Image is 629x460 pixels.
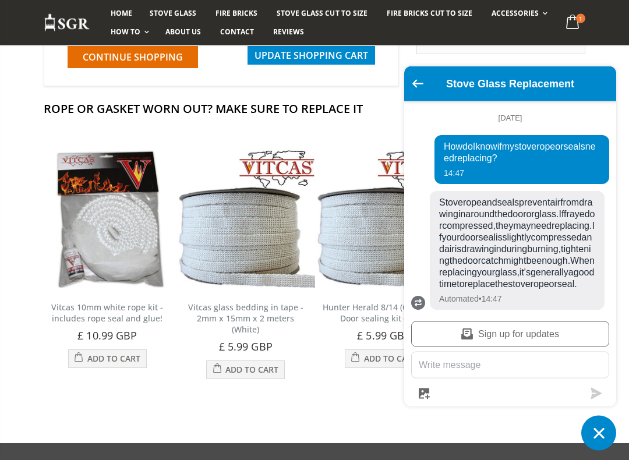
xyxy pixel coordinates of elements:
span: 1 [576,14,585,23]
span: £ 5.99 GBP [219,340,273,354]
img: Vitcas stove glass bedding in tape [315,150,454,289]
a: Vitcas glass bedding in tape - 2mm x 15mm x 2 meters (White) [188,302,303,335]
img: Vitcas white rope, glue and gloves kit 10mm [38,150,177,289]
span: Home [111,8,132,18]
span: Continue Shopping [83,51,183,64]
span: Fire Bricks Cut To Size [387,8,472,18]
span: Stove Glass [150,8,196,18]
a: Contact [211,23,263,41]
span: Contact [220,27,254,37]
a: Continue Shopping [68,47,198,69]
span: Add to Cart [364,353,417,365]
inbox-online-store-chat: Shopify online store chat [401,66,620,451]
a: Reviews [264,23,313,41]
span: £ 5.99 GBP [357,329,411,343]
img: Vitcas stove glass bedding in tape [176,150,315,289]
a: Fire Bricks Cut To Size [378,4,481,23]
span: Add to Cart [87,353,140,365]
a: Vitcas 10mm white rope kit - includes rope seal and glue! [51,302,163,324]
span: Add to Cart [225,365,278,376]
span: About us [165,27,201,37]
a: How To [102,23,155,41]
span: Update Shopping Cart [255,49,368,62]
span: Reviews [273,27,304,37]
a: Accessories [483,4,553,23]
a: About us [157,23,210,41]
span: £ 10.99 GBP [77,329,137,343]
button: Add to Cart [345,350,423,369]
button: Update Shopping Cart [248,47,375,65]
span: How To [111,27,140,37]
a: Home [102,4,141,23]
h2: Rope Or Gasket Worn Out? Make Sure To Replace It [44,101,585,117]
button: Add to Cart [68,350,147,369]
a: Fire Bricks [207,4,266,23]
span: Accessories [492,8,539,18]
a: Hunter Herald 8/14 (Old) Single Door sealing kit (glass) [323,302,445,324]
span: Fire Bricks [215,8,257,18]
a: 1 [561,12,585,34]
img: Stove Glass Replacement [44,13,90,33]
a: Stove Glass [141,4,205,23]
button: Add to Cart [206,361,285,380]
span: Stove Glass Cut To Size [277,8,367,18]
a: Stove Glass Cut To Size [268,4,376,23]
